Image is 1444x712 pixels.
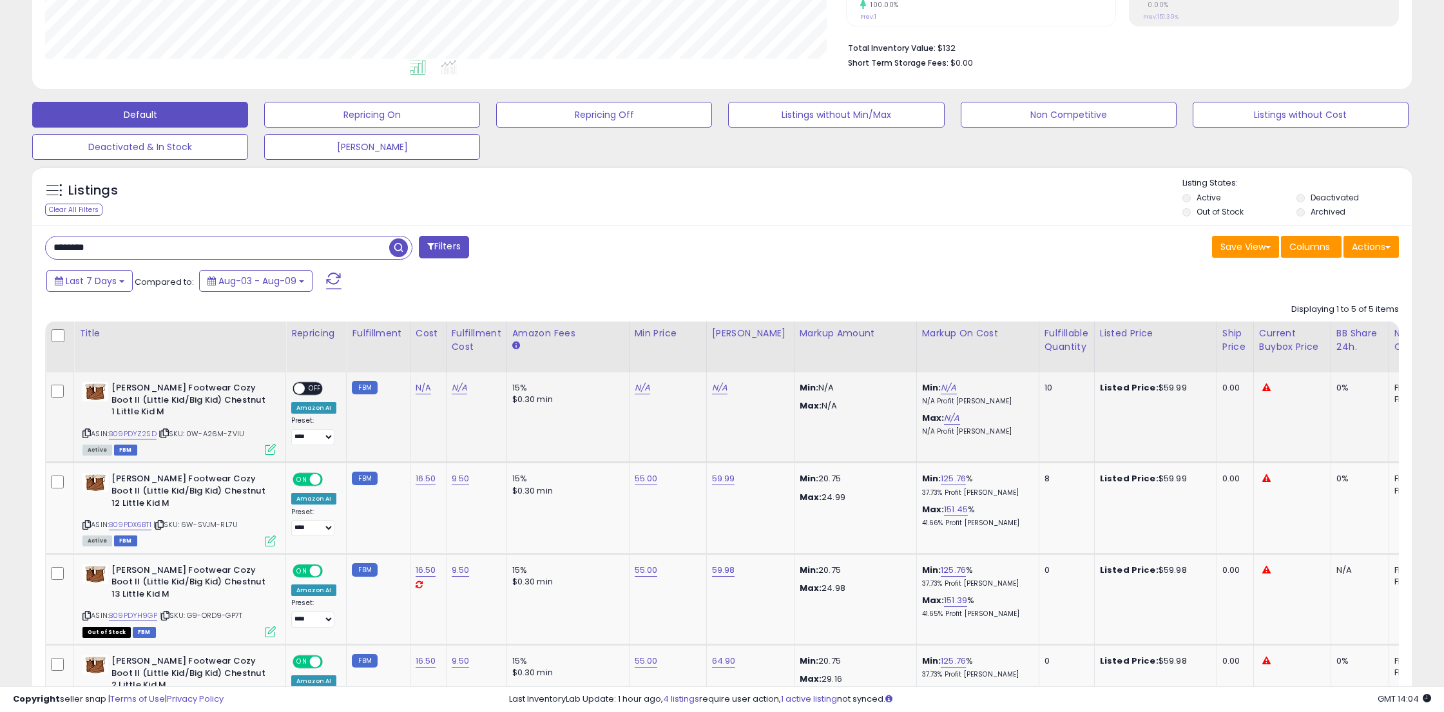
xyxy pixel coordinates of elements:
span: FBM [114,535,137,546]
small: Prev: 1 [860,13,876,21]
h5: Listings [68,182,118,200]
a: 1 active listing [781,693,837,705]
div: 0 [1044,564,1084,576]
p: N/A Profit [PERSON_NAME] [922,397,1029,406]
div: FBA: 0 [1394,473,1437,485]
strong: Max: [800,673,822,685]
b: Listed Price: [1100,564,1159,576]
button: Listings without Cost [1193,102,1409,128]
p: 37.73% Profit [PERSON_NAME] [922,579,1029,588]
a: N/A [944,412,959,425]
button: Last 7 Days [46,270,133,292]
div: 0 [1044,655,1084,667]
div: Clear All Filters [45,204,102,216]
b: Min: [922,472,941,485]
div: $59.98 [1100,564,1207,576]
button: Actions [1343,236,1399,258]
strong: Max: [800,399,822,412]
a: Privacy Policy [167,693,224,705]
a: 55.00 [635,472,658,485]
a: Terms of Use [110,693,165,705]
a: 55.00 [635,655,658,668]
span: OFF [321,474,342,485]
a: 151.39 [944,594,967,607]
div: 0% [1336,655,1379,667]
a: 16.50 [416,564,436,577]
span: All listings currently available for purchase on Amazon [82,445,112,456]
a: N/A [416,381,431,394]
span: All listings currently available for purchase on Amazon [82,535,112,546]
div: Ship Price [1222,327,1248,354]
span: | SKU: 6W-SVJM-RL7U [153,519,238,530]
div: 15% [512,655,619,667]
img: 41ilsznwA2L._SL40_.jpg [82,564,108,584]
a: 4 listings [663,693,699,705]
span: Columns [1289,240,1330,253]
b: Total Inventory Value: [848,43,936,53]
a: N/A [941,381,956,394]
button: Columns [1281,236,1342,258]
div: Preset: [291,599,336,628]
div: $0.30 min [512,485,619,497]
span: FBM [133,627,156,638]
button: Deactivated & In Stock [32,134,248,160]
div: Title [79,327,280,340]
strong: Max: [800,491,822,503]
strong: Min: [800,655,819,667]
span: OFF [321,565,342,576]
button: [PERSON_NAME] [264,134,480,160]
div: Repricing [291,327,341,340]
p: 29.16 [800,673,907,685]
a: 16.50 [416,655,436,668]
div: BB Share 24h. [1336,327,1383,354]
span: $0.00 [950,57,973,69]
p: N/A [800,382,907,394]
div: Markup on Cost [922,327,1034,340]
a: B09PDX6BT1 [109,519,151,530]
label: Active [1197,192,1220,203]
div: % [922,655,1029,679]
a: 125.76 [941,564,966,577]
span: ON [294,565,310,576]
p: 41.65% Profit [PERSON_NAME] [922,610,1029,619]
img: 41ilsznwA2L._SL40_.jpg [82,473,108,492]
button: Repricing Off [496,102,712,128]
span: OFF [305,383,325,394]
div: 0% [1336,382,1379,394]
span: ON [294,657,310,668]
div: % [922,564,1029,588]
b: [PERSON_NAME] Footwear Cozy Boot II (Little Kid/Big Kid) Chestnut 2 Little Kid M [111,655,268,695]
button: Default [32,102,248,128]
b: Max: [922,594,945,606]
p: 37.73% Profit [PERSON_NAME] [922,670,1029,679]
div: Markup Amount [800,327,911,340]
div: Fulfillment [352,327,404,340]
a: N/A [635,381,650,394]
span: OFF [321,657,342,668]
a: 125.76 [941,472,966,485]
span: Last 7 Days [66,274,117,287]
div: Last InventoryLab Update: 1 hour ago, require user action, not synced. [509,693,1431,706]
div: FBA: 0 [1394,564,1437,576]
div: Amazon Fees [512,327,624,340]
small: FBM [352,472,377,485]
li: $132 [848,39,1389,55]
button: Repricing On [264,102,480,128]
p: 20.75 [800,473,907,485]
img: 41ilsznwA2L._SL40_.jpg [82,382,108,401]
div: N/A [1336,564,1379,576]
label: Out of Stock [1197,206,1244,217]
div: 8 [1044,473,1084,485]
a: 59.98 [712,564,735,577]
p: Listing States: [1182,177,1412,189]
div: $0.30 min [512,394,619,405]
div: FBM: 0 [1394,576,1437,588]
p: 24.99 [800,492,907,503]
button: Filters [419,236,469,258]
p: 41.66% Profit [PERSON_NAME] [922,519,1029,528]
p: 20.75 [800,655,907,667]
div: 0.00 [1222,473,1244,485]
a: 9.50 [452,564,470,577]
b: Listed Price: [1100,655,1159,667]
div: 0.00 [1222,382,1244,394]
